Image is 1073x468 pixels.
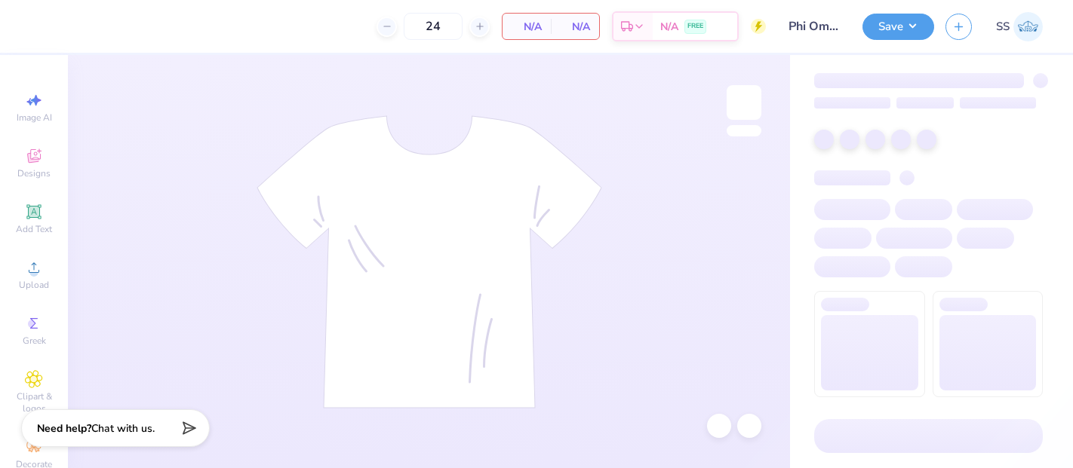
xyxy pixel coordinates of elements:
[1013,12,1043,41] img: Shashank S Sharma
[512,19,542,35] span: N/A
[257,115,602,408] img: tee-skeleton.svg
[19,279,49,291] span: Upload
[23,335,46,347] span: Greek
[91,421,155,436] span: Chat with us.
[17,167,51,179] span: Designs
[37,421,91,436] strong: Need help?
[16,223,52,235] span: Add Text
[996,18,1010,35] span: SS
[687,21,703,32] span: FREE
[560,19,590,35] span: N/A
[862,14,934,40] button: Save
[777,11,851,41] input: Untitled Design
[996,12,1043,41] a: SS
[404,13,463,40] input: – –
[660,19,678,35] span: N/A
[8,390,60,414] span: Clipart & logos
[17,112,52,124] span: Image AI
